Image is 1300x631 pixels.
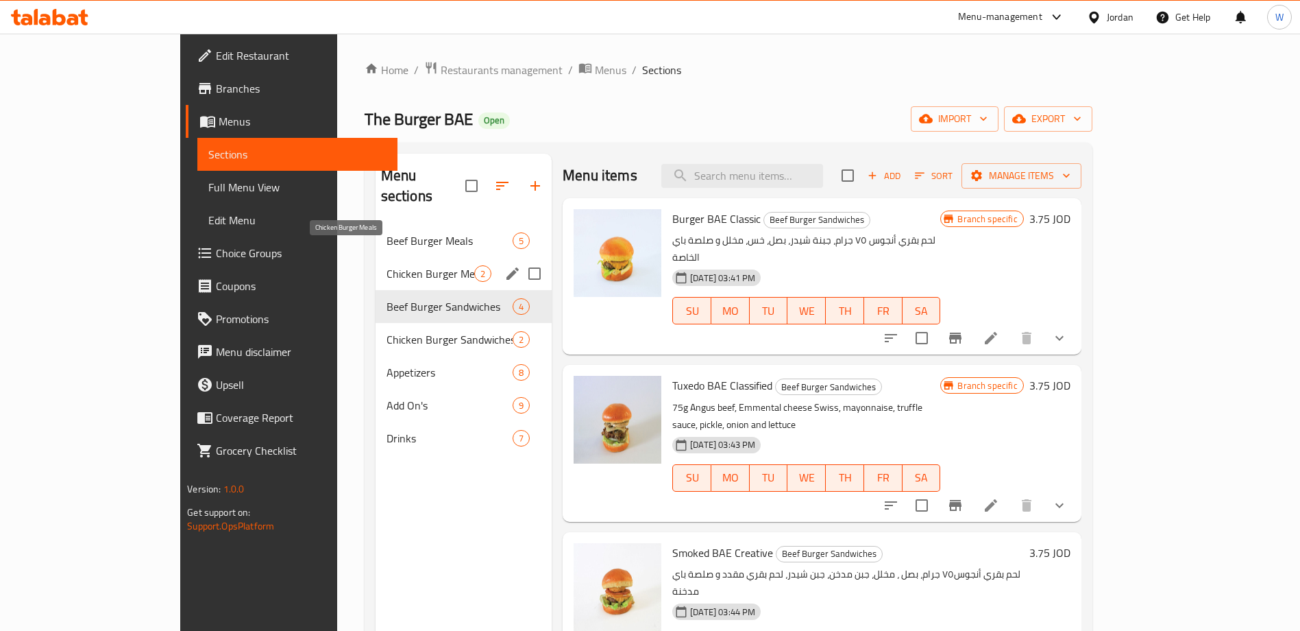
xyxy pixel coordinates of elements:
[862,165,906,187] button: Add
[376,257,552,290] div: Chicken Burger Meals2edit
[216,344,387,360] span: Menu disclaimer
[642,62,681,78] span: Sections
[672,375,772,396] span: Tuxedo BAE Classified
[387,430,513,447] span: Drinks
[908,301,935,321] span: SA
[513,333,529,346] span: 2
[939,489,972,522] button: Branch-specific-item
[787,464,826,492] button: WE
[672,209,761,229] span: Burger BAE Classic
[907,491,936,520] span: Select to update
[365,61,1092,79] nav: breadcrumb
[513,235,529,248] span: 5
[672,297,711,324] button: SU
[1029,543,1070,562] h6: 3.75 JOD
[1275,10,1284,25] span: W
[216,442,387,459] span: Grocery Checklist
[711,464,750,492] button: MO
[685,438,761,451] span: [DATE] 03:43 PM
[952,379,1022,392] span: Branch specific
[387,298,513,315] span: Beef Burger Sandwiches
[672,543,773,563] span: Smoked BAE Creative
[864,297,903,324] button: FR
[216,245,387,261] span: Choice Groups
[793,301,820,321] span: WE
[387,397,513,414] span: Add On's
[513,432,529,445] span: 7
[186,105,397,138] a: Menus
[186,270,397,302] a: Coupons
[513,399,529,412] span: 9
[685,606,761,619] span: [DATE] 03:44 PM
[1107,10,1133,25] div: Jordan
[755,301,783,321] span: TU
[197,138,397,171] a: Sections
[870,301,897,321] span: FR
[862,165,906,187] span: Add item
[906,165,961,187] span: Sort items
[776,379,881,395] span: Beef Burger Sandwiches
[216,377,387,393] span: Upsell
[911,165,956,187] button: Sort
[983,497,999,514] a: Edit menu item
[186,302,397,335] a: Promotions
[216,311,387,327] span: Promotions
[186,434,397,467] a: Grocery Checklist
[216,47,387,64] span: Edit Restaurant
[831,468,859,488] span: TH
[717,468,744,488] span: MO
[763,212,870,228] div: Beef Burger Sandwiches
[574,376,661,464] img: Tuxedo BAE Classified
[870,468,897,488] span: FR
[208,146,387,163] span: Sections
[922,110,988,128] span: import
[441,62,563,78] span: Restaurants management
[376,323,552,356] div: Chicken Burger Sandwiches2
[197,171,397,204] a: Full Menu View
[513,366,529,379] span: 8
[519,169,552,202] button: Add section
[563,165,637,186] h2: Menu items
[223,480,245,498] span: 1.0.0
[513,430,530,447] div: items
[186,401,397,434] a: Coverage Report
[1051,497,1068,514] svg: Show Choices
[874,322,907,355] button: sort-choices
[972,167,1070,184] span: Manage items
[381,165,466,206] h2: Menu sections
[750,297,788,324] button: TU
[939,322,972,355] button: Branch-specific-item
[208,179,387,195] span: Full Menu View
[414,62,419,78] li: /
[864,464,903,492] button: FR
[831,301,859,321] span: TH
[219,113,387,130] span: Menus
[387,233,513,249] span: Beef Burger Meals
[376,422,552,455] div: Drinks7
[672,566,1024,600] p: لحم بقري أنجوس٧٥ جرام، بصل ، مخلل، جبن مدخن، جبن شيدر، لحم بقري مقدد و صلصة باي مدخنة
[216,278,387,294] span: Coupons
[568,62,573,78] li: /
[457,171,486,200] span: Select all sections
[478,112,510,129] div: Open
[187,517,274,535] a: Support.OpsPlatform
[475,267,491,281] span: 2
[187,480,221,498] span: Version:
[186,72,397,105] a: Branches
[793,468,820,488] span: WE
[826,464,864,492] button: TH
[661,164,823,188] input: search
[776,546,882,562] span: Beef Burger Sandwiches
[1043,322,1076,355] button: show more
[911,106,998,132] button: import
[672,232,940,266] p: لحم بقري أنجوس ٧٥ جرام، جبنة شيدر، بصل، خس، مخلل و صلصة باي الخاصة
[376,224,552,257] div: Beef Burger Meals5
[376,290,552,323] div: Beef Burger Sandwiches4
[1004,106,1092,132] button: export
[376,389,552,422] div: Add On's9
[874,489,907,522] button: sort-choices
[717,301,744,321] span: MO
[197,204,397,237] a: Edit Menu
[216,409,387,426] span: Coverage Report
